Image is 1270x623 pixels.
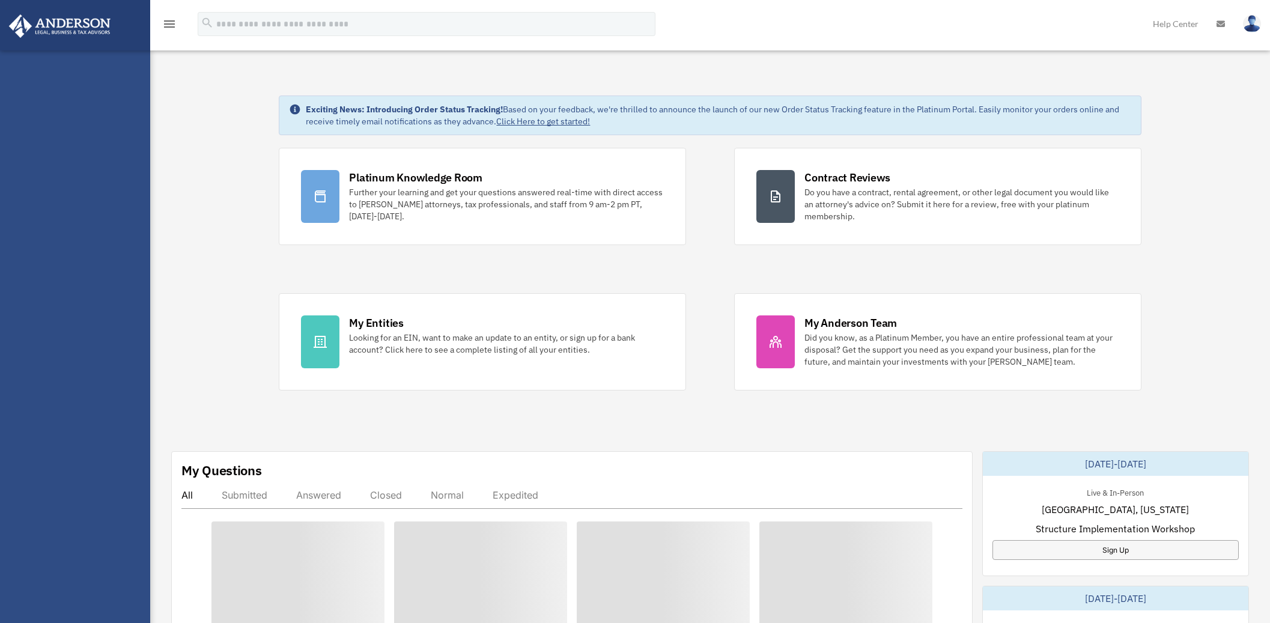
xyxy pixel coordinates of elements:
[734,148,1141,245] a: Contract Reviews Do you have a contract, rental agreement, or other legal document you would like...
[349,315,403,330] div: My Entities
[1036,521,1195,536] span: Structure Implementation Workshop
[804,315,897,330] div: My Anderson Team
[349,170,482,185] div: Platinum Knowledge Room
[370,489,402,501] div: Closed
[181,461,262,479] div: My Questions
[496,116,590,127] a: Click Here to get started!
[431,489,464,501] div: Normal
[734,293,1141,391] a: My Anderson Team Did you know, as a Platinum Member, you have an entire professional team at your...
[804,170,890,185] div: Contract Reviews
[1243,15,1261,32] img: User Pic
[983,586,1249,610] div: [DATE]-[DATE]
[349,332,664,356] div: Looking for an EIN, want to make an update to an entity, or sign up for a bank account? Click her...
[1077,485,1153,498] div: Live & In-Person
[296,489,341,501] div: Answered
[804,186,1119,222] div: Do you have a contract, rental agreement, or other legal document you would like an attorney's ad...
[181,489,193,501] div: All
[222,489,267,501] div: Submitted
[1042,502,1189,517] span: [GEOGRAPHIC_DATA], [US_STATE]
[201,16,214,29] i: search
[804,332,1119,368] div: Did you know, as a Platinum Member, you have an entire professional team at your disposal? Get th...
[162,17,177,31] i: menu
[5,14,114,38] img: Anderson Advisors Platinum Portal
[983,452,1249,476] div: [DATE]-[DATE]
[992,540,1239,560] a: Sign Up
[493,489,538,501] div: Expedited
[279,148,686,245] a: Platinum Knowledge Room Further your learning and get your questions answered real-time with dire...
[306,104,503,115] strong: Exciting News: Introducing Order Status Tracking!
[279,293,686,391] a: My Entities Looking for an EIN, want to make an update to an entity, or sign up for a bank accoun...
[306,103,1131,127] div: Based on your feedback, we're thrilled to announce the launch of our new Order Status Tracking fe...
[162,21,177,31] a: menu
[349,186,664,222] div: Further your learning and get your questions answered real-time with direct access to [PERSON_NAM...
